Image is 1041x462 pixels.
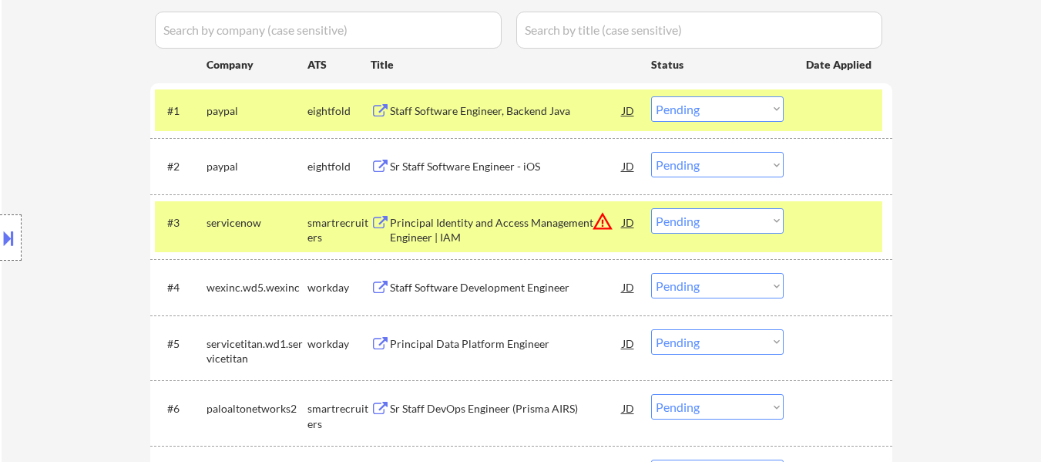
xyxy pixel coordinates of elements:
div: Status [651,50,784,78]
div: paloaltonetworks2 [207,401,307,416]
div: workday [307,336,371,352]
div: Principal Data Platform Engineer [390,336,623,352]
div: eightfold [307,159,371,174]
div: smartrecruiters [307,401,371,431]
div: smartrecruiters [307,215,371,245]
div: JD [621,96,636,124]
div: JD [621,208,636,236]
div: Staff Software Engineer, Backend Java [390,103,623,119]
div: Principal Identity and Access Management Engineer | IAM [390,215,623,245]
div: JD [621,273,636,301]
div: Sr Staff DevOps Engineer (Prisma AIRS) [390,401,623,416]
div: #6 [167,401,194,416]
div: Company [207,57,307,73]
div: Date Applied [806,57,874,73]
input: Search by title (case sensitive) [516,12,882,49]
div: Staff Software Development Engineer [390,280,623,295]
button: warning_amber [592,211,613,232]
input: Search by company (case sensitive) [155,12,502,49]
div: JD [621,152,636,180]
div: Sr Staff Software Engineer - iOS [390,159,623,174]
div: workday [307,280,371,295]
div: ATS [307,57,371,73]
div: Title [371,57,636,73]
div: eightfold [307,103,371,119]
div: JD [621,329,636,357]
div: JD [621,394,636,422]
